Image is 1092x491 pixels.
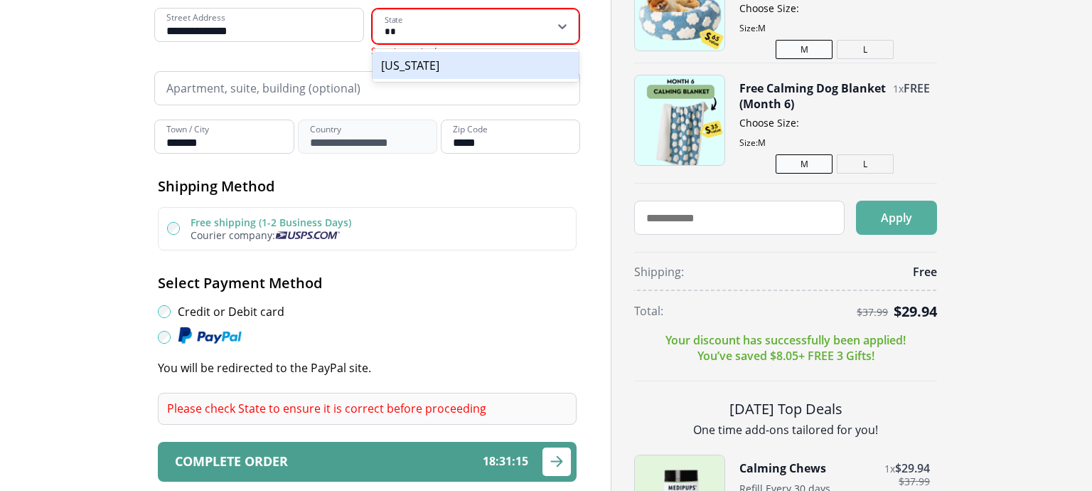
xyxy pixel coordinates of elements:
[884,462,895,475] span: 1 x
[894,302,937,321] span: $ 29.94
[634,422,937,438] p: One time add-ons tailored for you!
[371,45,549,57] span: State is required
[739,80,886,112] button: Free Calming Dog Blanket (Month 6)
[634,303,663,319] span: Total:
[483,455,528,468] span: 18 : 31 : 15
[739,460,826,476] button: Calming Chews
[665,332,906,364] p: Your discount has successfully been applied! You’ve saved $ 8.05 + FREE 3 Gifts!
[776,154,833,174] button: M
[895,460,930,476] span: $ 29.94
[904,80,930,96] span: FREE
[913,264,937,280] span: Free
[175,455,288,468] span: Complete order
[373,52,579,79] div: [US_STATE]
[739,1,930,15] span: Choose Size:
[191,228,275,242] span: Courier company:
[158,273,577,292] h2: Select Payment Method
[634,398,937,419] h2: [DATE] Top Deals
[856,201,937,235] button: Apply
[739,22,930,34] span: Size: M
[739,116,930,130] span: Choose Size:
[837,40,894,59] button: L
[178,327,242,345] img: Paypal
[739,137,930,149] span: Size: M
[776,40,833,59] button: M
[634,264,684,280] span: Shipping:
[893,82,904,95] span: 1 x
[158,393,577,425] div: Please check State to ensure it is correct before proceeding
[158,442,577,482] button: Complete order18:31:15
[158,176,577,196] h2: Shipping Method
[178,304,284,320] label: Credit or Debit card
[275,231,340,239] img: Usps courier company
[857,307,888,318] span: $ 37.99
[191,216,351,229] label: Free shipping (1-2 Business Days)
[837,154,894,174] button: L
[899,476,930,487] span: $ 37.99
[635,75,724,165] img: Free Calming Dog Blanket (Month 6)
[158,360,577,376] p: You will be redirected to the PayPal site.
